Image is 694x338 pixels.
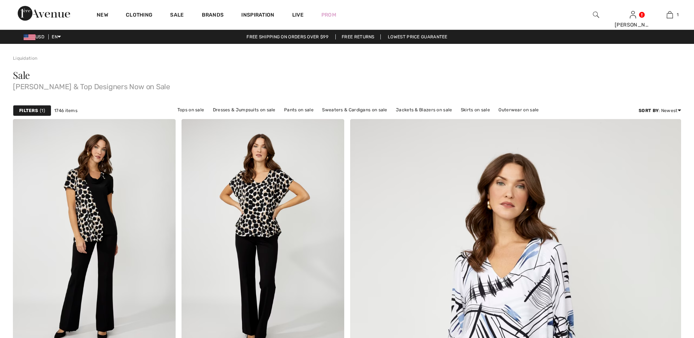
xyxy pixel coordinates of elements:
a: Live [292,11,304,19]
div: : Newest [639,107,681,114]
a: 1 [652,10,688,19]
a: Dresses & Jumpsuits on sale [209,105,279,115]
a: Clothing [126,12,152,20]
a: Pants on sale [280,105,317,115]
a: Sign In [630,11,636,18]
strong: Sort By [639,108,659,113]
strong: Filters [19,107,38,114]
a: Sweaters & Cardigans on sale [318,105,391,115]
img: US Dollar [24,34,35,40]
img: My Info [630,10,636,19]
span: Sale [13,69,30,81]
a: Free Returns [335,34,381,39]
a: Tops on sale [174,105,208,115]
a: New [97,12,108,20]
span: USD [24,34,47,39]
a: Outerwear on sale [495,105,542,115]
img: 1ère Avenue [18,6,70,21]
a: Brands [202,12,224,20]
a: Sale [170,12,184,20]
span: [PERSON_NAME] & Top Designers Now on Sale [13,80,681,90]
span: EN [52,34,61,39]
img: My Bag [667,10,673,19]
span: 1 [677,11,679,18]
a: Jackets & Blazers on sale [392,105,456,115]
a: Liquidation [13,56,37,61]
a: Prom [321,11,336,19]
iframe: Opens a widget where you can find more information [647,283,687,301]
span: Inspiration [241,12,274,20]
span: 1 [40,107,45,114]
span: 1746 items [54,107,77,114]
a: Skirts on sale [457,105,494,115]
div: [PERSON_NAME] [615,21,651,29]
img: search the website [593,10,599,19]
a: Free shipping on orders over $99 [241,34,334,39]
a: Lowest Price Guarantee [382,34,453,39]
